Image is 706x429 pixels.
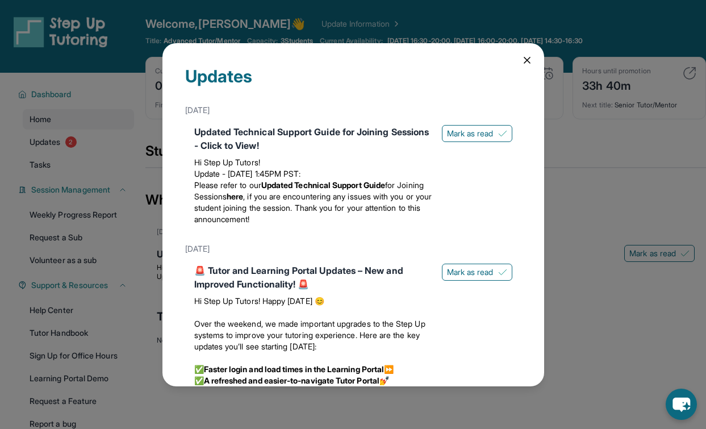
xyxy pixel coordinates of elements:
div: Updates [185,66,521,100]
span: ⏩ [384,364,394,374]
div: [DATE] [185,100,521,120]
span: , if you are encountering any issues with you or your student joining the session. Thank you for ... [194,191,432,224]
span: Mark as read [447,128,494,139]
a: here [227,191,243,201]
span: ✅ [194,376,204,385]
span: Update - [DATE] 1:45PM PST: [194,169,301,178]
span: Hi Step Up Tutors! Happy [DATE] 😊 [194,296,324,306]
div: Updated Technical Support Guide for Joining Sessions - Click to View! [194,125,433,152]
span: ✅ [194,364,204,374]
strong: Faster login and load times in the Learning Portal [204,364,385,374]
div: 🚨 Tutor and Learning Portal Updates – New and Improved Functionality! 🚨 [194,264,433,291]
div: [DATE] [185,239,521,259]
strong: A refreshed and easier-to-navigate Tutor Portal [204,376,379,385]
span: Over the weekend, we made important upgrades to the Step Up systems to improve your tutoring expe... [194,319,425,351]
button: Mark as read [442,264,512,281]
button: chat-button [666,389,697,420]
span: Please refer to our [194,180,261,190]
span: Hi Step Up Tutors! [194,157,260,167]
span: Mark as read [447,266,494,278]
button: Mark as read [442,125,512,142]
strong: Updated Technical Support Guide [261,180,385,190]
span: 💅 [379,376,389,385]
img: Mark as read [498,129,507,138]
img: Mark as read [498,268,507,277]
